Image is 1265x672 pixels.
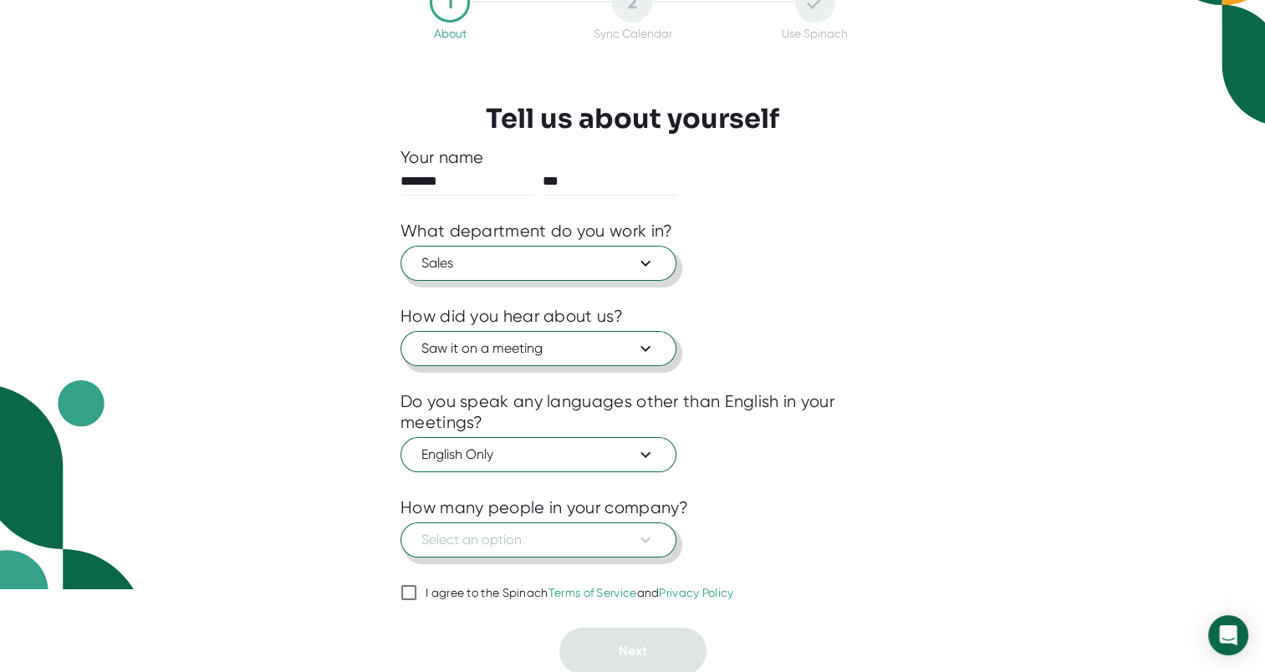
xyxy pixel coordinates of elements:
div: I agree to the Spinach and [426,586,734,601]
div: Do you speak any languages other than English in your meetings? [400,391,865,433]
button: English Only [400,437,676,472]
button: Saw it on a meeting [400,331,676,366]
span: English Only [421,445,655,465]
div: What department do you work in? [400,221,672,242]
div: About [434,27,467,40]
span: Select an option [421,530,655,550]
span: Next [619,643,647,659]
button: Select an option [400,522,676,557]
div: How many people in your company? [400,497,689,518]
div: Your name [400,147,865,168]
span: Sales [421,253,655,273]
div: Open Intercom Messenger [1208,615,1248,655]
div: Use Spinach [782,27,848,40]
button: Sales [400,246,676,281]
a: Terms of Service [548,586,637,599]
div: How did you hear about us? [400,306,623,327]
h3: Tell us about yourself [486,103,779,135]
a: Privacy Policy [659,586,733,599]
div: Sync Calendar [593,27,671,40]
span: Saw it on a meeting [421,339,655,359]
